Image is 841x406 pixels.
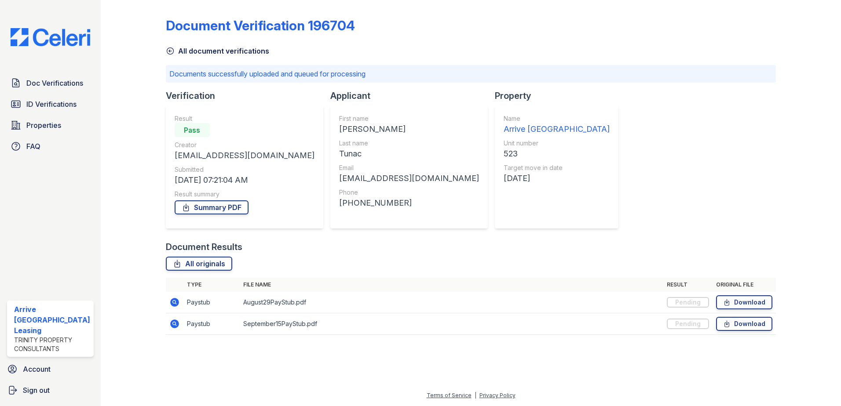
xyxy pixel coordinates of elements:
[240,292,664,313] td: August29PayStub.pdf
[7,138,94,155] a: FAQ
[166,90,330,102] div: Verification
[504,114,610,135] a: Name Arrive [GEOGRAPHIC_DATA]
[175,114,314,123] div: Result
[663,278,713,292] th: Result
[504,148,610,160] div: 523
[339,139,479,148] div: Last name
[667,297,709,308] div: Pending
[330,90,495,102] div: Applicant
[7,95,94,113] a: ID Verifications
[4,28,97,46] img: CE_Logo_Blue-a8612792a0a2168367f1c8372b55b34899dd931a85d93a1a3d3e32e68fde9ad4.png
[26,78,83,88] span: Doc Verifications
[169,69,773,79] p: Documents successfully uploaded and queued for processing
[175,190,314,199] div: Result summary
[339,148,479,160] div: Tunac
[183,313,240,335] td: Paystub
[26,120,61,130] span: Properties
[175,200,249,214] a: Summary PDF
[166,257,232,271] a: All originals
[504,139,610,148] div: Unit number
[713,278,776,292] th: Original file
[14,304,90,336] div: Arrive [GEOGRAPHIC_DATA] Leasing
[166,46,269,56] a: All document verifications
[4,360,97,378] a: Account
[339,197,479,209] div: [PHONE_NUMBER]
[26,99,77,109] span: ID Verifications
[339,114,479,123] div: First name
[23,385,50,395] span: Sign out
[475,392,476,399] div: |
[183,292,240,313] td: Paystub
[339,188,479,197] div: Phone
[175,174,314,186] div: [DATE] 07:21:04 AM
[504,163,610,172] div: Target move in date
[175,141,314,149] div: Creator
[479,392,516,399] a: Privacy Policy
[667,319,709,329] div: Pending
[240,278,664,292] th: File name
[23,364,51,374] span: Account
[339,172,479,185] div: [EMAIL_ADDRESS][DOMAIN_NAME]
[504,114,610,123] div: Name
[166,241,242,253] div: Document Results
[240,313,664,335] td: September15PayStub.pdf
[716,317,772,331] a: Download
[4,381,97,399] a: Sign out
[175,123,210,137] div: Pass
[7,116,94,134] a: Properties
[495,90,625,102] div: Property
[175,149,314,162] div: [EMAIL_ADDRESS][DOMAIN_NAME]
[7,74,94,92] a: Doc Verifications
[14,336,90,353] div: Trinity Property Consultants
[183,278,240,292] th: Type
[339,123,479,135] div: [PERSON_NAME]
[716,295,772,309] a: Download
[26,141,40,152] span: FAQ
[504,172,610,185] div: [DATE]
[166,18,355,33] div: Document Verification 196704
[175,165,314,174] div: Submitted
[504,123,610,135] div: Arrive [GEOGRAPHIC_DATA]
[339,163,479,172] div: Email
[427,392,472,399] a: Terms of Service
